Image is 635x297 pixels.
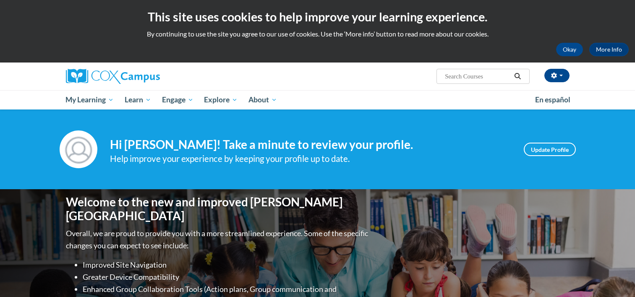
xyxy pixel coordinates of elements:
[66,227,370,252] p: Overall, we are proud to provide you with a more streamlined experience. Some of the specific cha...
[66,195,370,223] h1: Welcome to the new and improved [PERSON_NAME][GEOGRAPHIC_DATA]
[125,95,151,105] span: Learn
[530,91,576,109] a: En español
[162,95,193,105] span: Engage
[119,90,157,109] a: Learn
[66,69,160,84] img: Cox Campus
[199,90,243,109] a: Explore
[248,95,277,105] span: About
[60,90,120,109] a: My Learning
[204,95,238,105] span: Explore
[83,271,370,283] li: Greater Device Compatibility
[157,90,199,109] a: Engage
[544,69,570,82] button: Account Settings
[6,8,629,25] h2: This site uses cookies to help improve your learning experience.
[524,143,576,156] a: Update Profile
[556,43,583,56] button: Okay
[66,69,225,84] a: Cox Campus
[589,43,629,56] a: More Info
[6,29,629,39] p: By continuing to use the site you agree to our use of cookies. Use the ‘More info’ button to read...
[83,259,370,271] li: Improved Site Navigation
[601,263,628,290] iframe: Button to launch messaging window
[60,130,97,168] img: Profile Image
[444,71,511,81] input: Search Courses
[511,71,524,81] button: Search
[110,152,511,166] div: Help improve your experience by keeping your profile up to date.
[243,90,282,109] a: About
[110,138,511,152] h4: Hi [PERSON_NAME]! Take a minute to review your profile.
[65,95,114,105] span: My Learning
[535,95,570,104] span: En español
[53,90,582,109] div: Main menu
